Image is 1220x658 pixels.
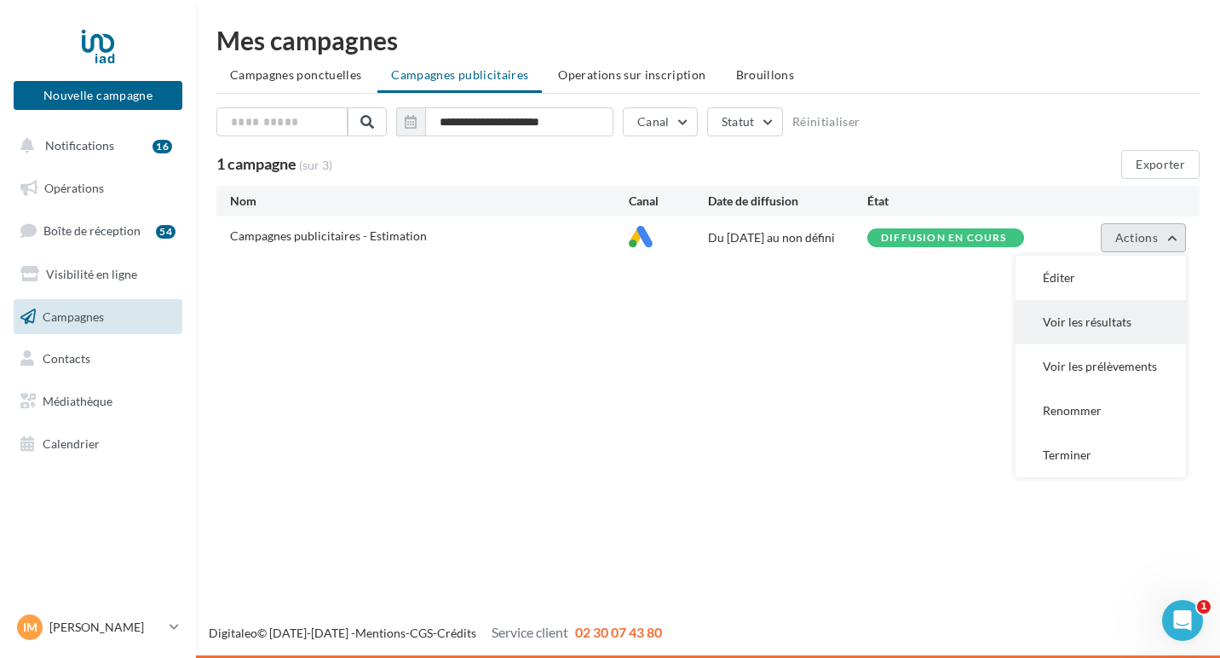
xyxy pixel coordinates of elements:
button: Terminer [1016,433,1186,477]
span: Boîte de réception [43,223,141,238]
a: Visibilité en ligne [10,257,186,292]
div: Du [DATE] au non défini [708,229,867,246]
a: Digitaleo [209,626,257,640]
span: Campagnes [43,309,104,323]
a: Calendrier [10,426,186,462]
span: (sur 3) [299,158,332,172]
a: Opérations [10,170,186,206]
span: Actions [1115,230,1158,245]
a: Médiathèque [10,384,186,419]
a: Crédits [437,626,476,640]
a: Contacts [10,341,186,377]
button: Voir les résultats [1016,300,1186,344]
span: 1 [1197,600,1211,614]
button: Statut [707,107,783,136]
button: Réinitialiser [792,115,860,129]
button: Nouvelle campagne [14,81,182,110]
button: Actions [1101,223,1186,252]
div: Nom [230,193,629,210]
div: Diffusion en cours [881,233,1007,244]
span: © [DATE]-[DATE] - - - [209,626,662,640]
iframe: Intercom live chat [1162,600,1203,641]
span: Contacts [43,351,90,366]
a: Boîte de réception54 [10,212,186,249]
span: Notifications [45,138,114,153]
button: Notifications 16 [10,128,179,164]
span: Campagnes publicitaires - Estimation [230,228,427,243]
span: Médiathèque [43,394,112,408]
div: État [867,193,1027,210]
div: 16 [152,140,172,153]
span: IM [23,619,37,636]
a: IM [PERSON_NAME] [14,611,182,644]
span: Brouillons [736,67,795,82]
button: Éditer [1016,256,1186,300]
span: Operations sur inscription [558,67,705,82]
span: Opérations [44,181,104,195]
a: Mentions [355,626,406,640]
button: Renommer [1016,389,1186,433]
div: 54 [156,225,176,239]
a: CGS [410,626,433,640]
span: Visibilité en ligne [46,267,137,281]
div: Mes campagnes [216,27,1200,53]
span: Calendrier [43,436,100,451]
span: 02 30 07 43 80 [575,624,662,640]
button: Voir les prélèvements [1016,344,1186,389]
span: 1 campagne [216,154,296,173]
div: Canal [629,193,709,210]
button: Exporter [1121,150,1200,179]
a: Campagnes [10,299,186,335]
span: Service client [492,624,568,640]
button: Canal [623,107,698,136]
p: [PERSON_NAME] [49,619,163,636]
div: Date de diffusion [708,193,867,210]
span: Campagnes ponctuelles [230,67,361,82]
